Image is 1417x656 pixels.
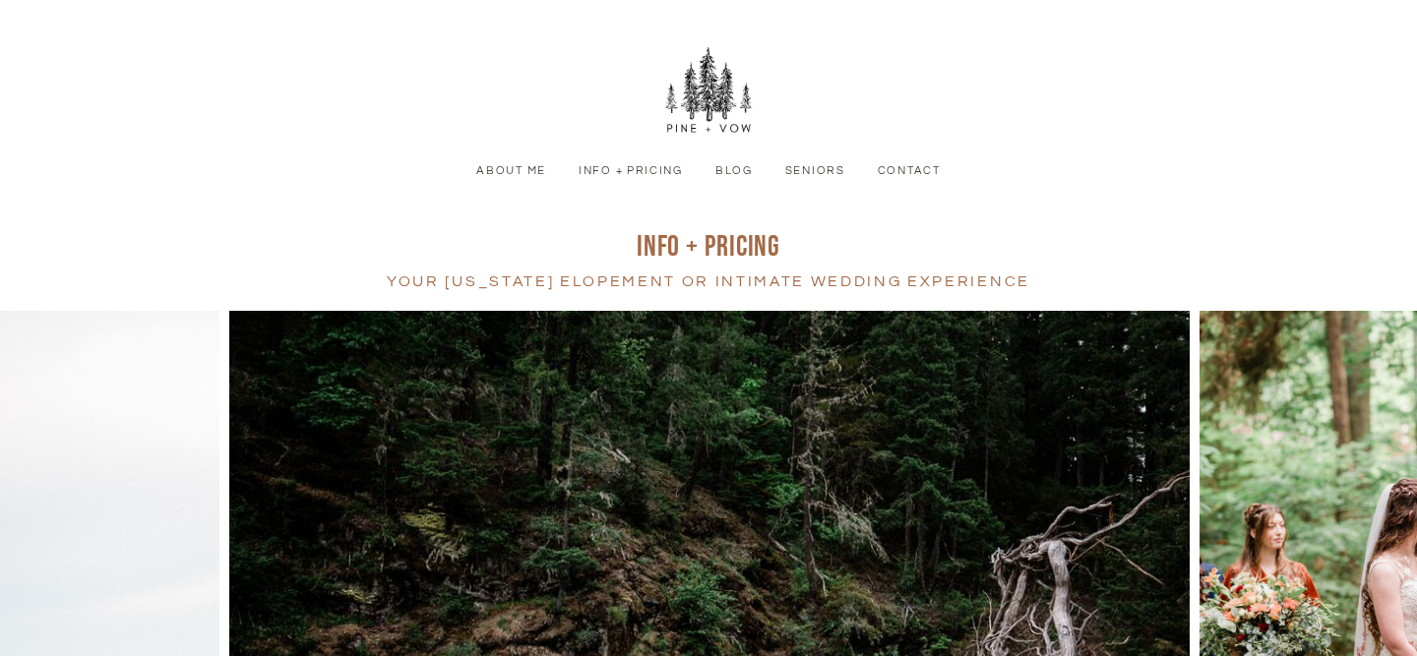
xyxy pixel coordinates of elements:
[465,162,558,180] a: About Me
[567,162,694,180] a: Info + Pricing
[637,229,780,265] span: INFO + pRICING
[664,47,753,136] img: Pine + Vow
[866,162,952,180] a: Contact
[773,162,856,180] a: Seniors
[704,162,764,180] a: Blog
[133,268,1284,294] h4: your [US_STATE] Elopement or intimate wedding experience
